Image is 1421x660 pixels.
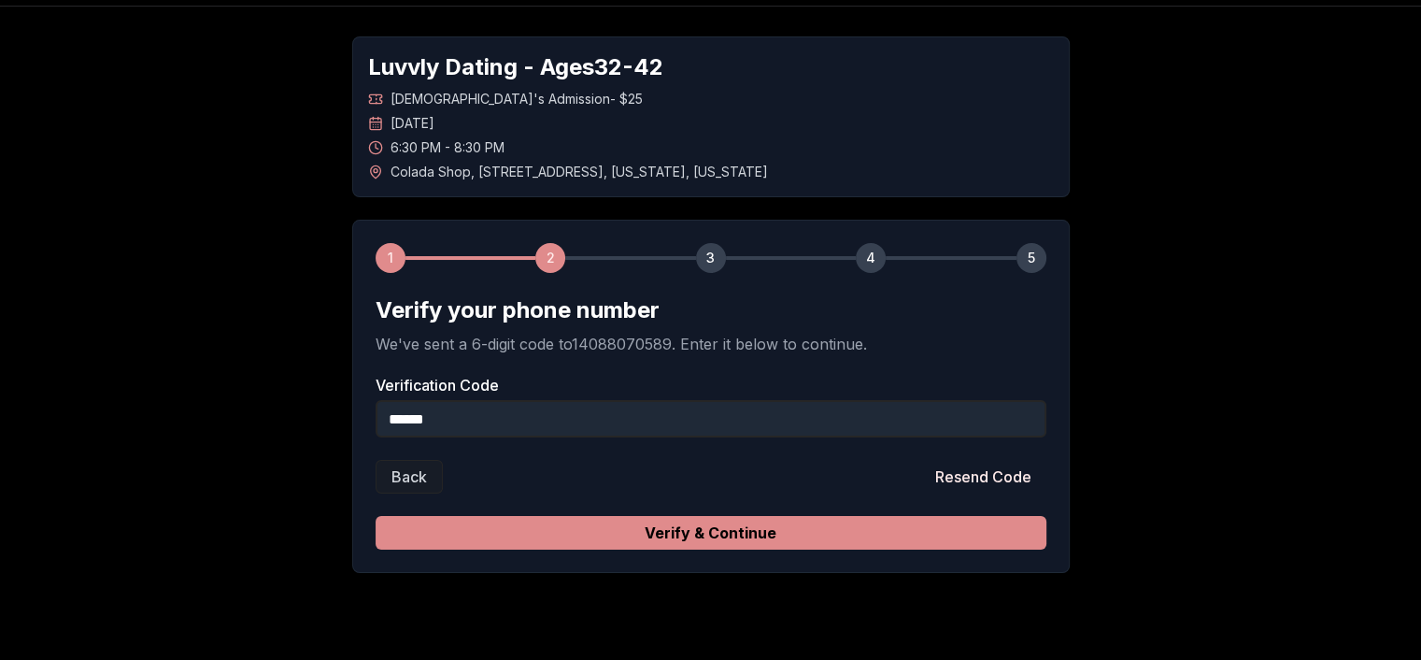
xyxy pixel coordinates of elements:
button: Resend Code [920,460,1046,494]
div: 2 [535,243,565,273]
p: We've sent a 6-digit code to 14088070589 . Enter it below to continue. [376,333,1046,355]
h1: Luvvly Dating - Ages 32 - 42 [368,52,1054,82]
span: [DEMOGRAPHIC_DATA]'s Admission - $25 [391,90,643,108]
h2: Verify your phone number [376,295,1046,325]
span: Colada Shop , [STREET_ADDRESS] , [US_STATE] , [US_STATE] [391,163,768,181]
div: 3 [696,243,726,273]
button: Verify & Continue [376,516,1046,550]
div: 4 [856,243,886,273]
span: 6:30 PM - 8:30 PM [391,138,504,157]
span: [DATE] [391,114,434,133]
div: 1 [376,243,405,273]
button: Back [376,460,443,494]
div: 5 [1016,243,1046,273]
label: Verification Code [376,378,1046,393]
